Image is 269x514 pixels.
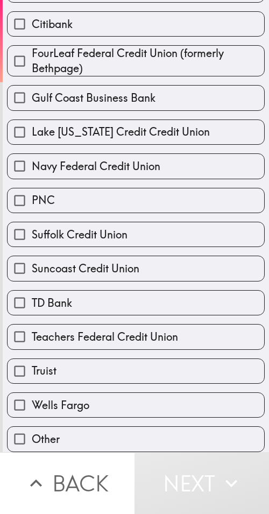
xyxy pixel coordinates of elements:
[8,291,264,315] button: TD Bank
[32,46,264,76] span: FourLeaf Federal Credit Union (formerly Bethpage)
[8,427,264,451] button: Other
[32,17,73,32] span: Citibank
[32,261,139,276] span: Suncoast Credit Union
[32,227,128,242] span: Suffolk Credit Union
[32,193,55,208] span: PNC
[8,120,264,144] button: Lake [US_STATE] Credit Credit Union
[32,432,60,447] span: Other
[32,90,155,105] span: Gulf Coast Business Bank
[32,295,72,311] span: TD Bank
[8,46,264,76] button: FourLeaf Federal Credit Union (formerly Bethpage)
[32,329,178,344] span: Teachers Federal Credit Union
[8,359,264,383] button: Truist
[32,398,89,413] span: Wells Fargo
[8,256,264,280] button: Suncoast Credit Union
[8,86,264,110] button: Gulf Coast Business Bank
[8,393,264,417] button: Wells Fargo
[134,452,269,514] button: Next
[8,222,264,247] button: Suffolk Credit Union
[8,325,264,349] button: Teachers Federal Credit Union
[8,12,264,36] button: Citibank
[32,363,56,378] span: Truist
[8,188,264,213] button: PNC
[32,124,210,139] span: Lake [US_STATE] Credit Credit Union
[8,154,264,178] button: Navy Federal Credit Union
[32,159,160,174] span: Navy Federal Credit Union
